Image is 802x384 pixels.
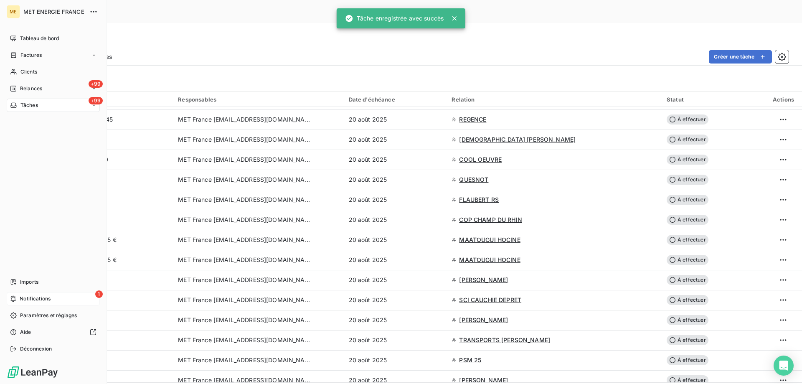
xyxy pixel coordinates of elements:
div: Actions [770,96,797,103]
span: 20 août 2025 [349,216,387,224]
span: À effectuer [667,255,708,265]
span: MET France [EMAIL_ADDRESS][DOMAIN_NAME] [178,256,312,264]
span: À effectuer [667,175,708,185]
img: Logo LeanPay [7,366,58,379]
div: Statut [667,96,760,103]
span: À effectuer [667,335,708,345]
span: MET France [EMAIL_ADDRESS][DOMAIN_NAME] [178,155,312,164]
span: MAATOUGUI HOCINE [459,256,520,264]
span: Paramètres et réglages [20,312,77,319]
span: QUESNOT [459,175,488,184]
span: MET France [EMAIL_ADDRESS][DOMAIN_NAME] [178,356,312,364]
a: Tableau de bord [7,32,100,45]
a: +99Relances [7,82,100,95]
span: [DEMOGRAPHIC_DATA] [PERSON_NAME] [459,135,576,144]
span: À effectuer [667,135,708,145]
span: 20 août 2025 [349,276,387,284]
span: Notifications [20,295,51,303]
span: 20 août 2025 [349,135,387,144]
span: 20 août 2025 [349,296,387,304]
span: MET France [EMAIL_ADDRESS][DOMAIN_NAME] [178,276,312,284]
button: Créer une tâche [709,50,772,64]
span: +99 [89,80,103,88]
span: MET France [EMAIL_ADDRESS][DOMAIN_NAME] [178,236,312,244]
span: Tableau de bord [20,35,59,42]
span: [PERSON_NAME] [459,316,508,324]
span: 20 août 2025 [349,236,387,244]
span: MET France [EMAIL_ADDRESS][DOMAIN_NAME] [178,296,312,304]
a: +99Tâches [7,99,100,112]
span: MET France [EMAIL_ADDRESS][DOMAIN_NAME] [178,135,312,144]
span: Tâches [20,102,38,109]
span: SCI CAUCHIE DEPRET [459,296,521,304]
span: 20 août 2025 [349,175,387,184]
span: À effectuer [667,155,708,165]
span: PSM 25 [459,356,481,364]
span: 20 août 2025 [349,196,387,204]
span: MET France [EMAIL_ADDRESS][DOMAIN_NAME] [178,115,312,124]
span: [PERSON_NAME] [459,276,508,284]
span: 20 août 2025 [349,356,387,364]
span: REGENCE [459,115,486,124]
span: À effectuer [667,215,708,225]
span: Aide [20,328,31,336]
div: Relation [452,96,657,103]
span: 1 [95,290,103,298]
a: Aide [7,326,100,339]
span: Factures [20,51,42,59]
span: COP CHAMP DU RHIN [459,216,522,224]
span: +99 [89,97,103,104]
span: TRANSPORTS [PERSON_NAME] [459,336,550,344]
span: COOL OEUVRE [459,155,502,164]
span: 20 août 2025 [349,115,387,124]
span: MET France [EMAIL_ADDRESS][DOMAIN_NAME] [178,216,312,224]
span: À effectuer [667,315,708,325]
div: Responsables [178,96,338,103]
span: À effectuer [667,295,708,305]
span: 20 août 2025 [349,155,387,164]
a: Paramètres et réglages [7,309,100,322]
span: Clients [20,68,37,76]
span: À effectuer [667,114,708,125]
span: À effectuer [667,275,708,285]
span: À effectuer [667,195,708,205]
span: MET France [EMAIL_ADDRESS][DOMAIN_NAME] [178,316,312,324]
span: MAATOUGUI HOCINE [459,236,520,244]
span: MET France [EMAIL_ADDRESS][DOMAIN_NAME] [178,196,312,204]
span: 20 août 2025 [349,256,387,264]
a: Imports [7,275,100,289]
span: MET France [EMAIL_ADDRESS][DOMAIN_NAME] [178,175,312,184]
span: FLAUBERT RS [459,196,499,204]
a: Factures [7,48,100,62]
span: À effectuer [667,235,708,245]
div: Open Intercom Messenger [774,356,794,376]
div: Date d'échéance [349,96,442,103]
a: Clients [7,65,100,79]
span: Relances [20,85,42,92]
span: Imports [20,278,38,286]
span: 20 août 2025 [349,316,387,324]
span: Déconnexion [20,345,52,353]
span: À effectuer [667,355,708,365]
div: Tâche enregistrée avec succès [345,11,444,26]
span: 20 août 2025 [349,336,387,344]
span: MET France [EMAIL_ADDRESS][DOMAIN_NAME] [178,336,312,344]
